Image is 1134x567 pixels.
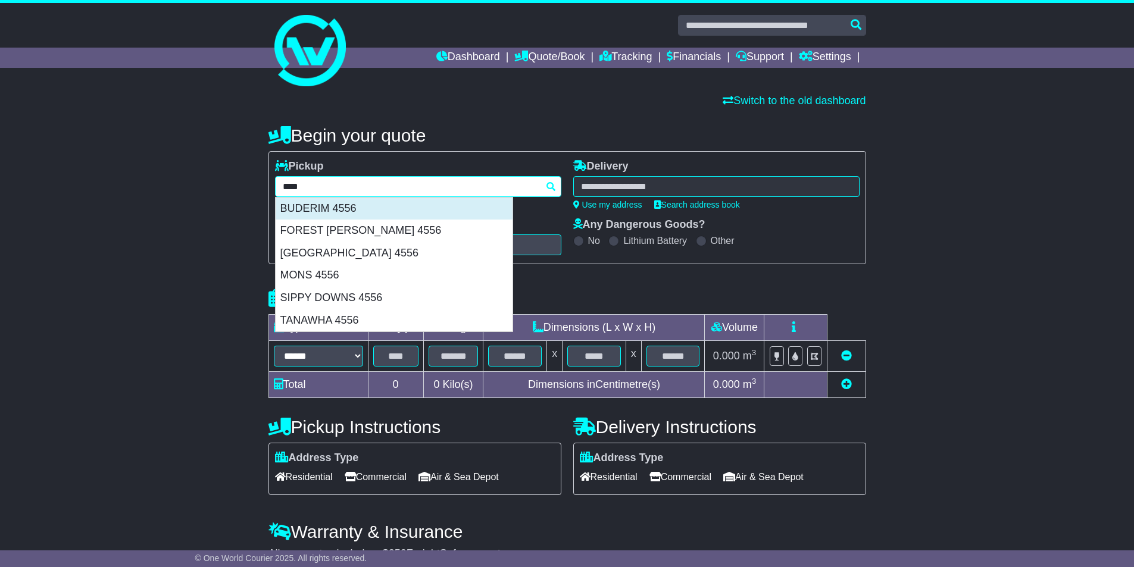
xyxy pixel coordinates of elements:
label: Other [711,235,735,246]
td: x [547,341,563,372]
td: Dimensions (L x W x H) [483,315,705,341]
span: m [743,350,757,362]
a: Financials [667,48,721,68]
span: 0 [433,378,439,390]
span: Residential [580,468,638,486]
span: Commercial [649,468,711,486]
span: © One World Courier 2025. All rights reserved. [195,553,367,563]
typeahead: Please provide city [275,176,561,197]
span: Commercial [345,468,407,486]
td: Kilo(s) [423,372,483,398]
span: 0.000 [713,350,740,362]
td: Total [268,372,368,398]
div: All our quotes include a $ FreightSafe warranty. [268,547,866,560]
td: 0 [368,372,423,398]
span: Air & Sea Depot [418,468,499,486]
a: Settings [799,48,851,68]
td: Type [268,315,368,341]
span: 250 [389,547,407,559]
sup: 3 [752,348,757,357]
a: Support [736,48,784,68]
div: BUDERIM 4556 [276,198,513,220]
h4: Pickup Instructions [268,417,561,437]
a: Remove this item [841,350,852,362]
h4: Warranty & Insurance [268,522,866,541]
a: Switch to the old dashboard [723,95,866,106]
span: Residential [275,468,333,486]
div: MONS 4556 [276,264,513,287]
span: Air & Sea Depot [723,468,804,486]
span: m [743,378,757,390]
span: 0.000 [713,378,740,390]
div: FOREST [PERSON_NAME] 4556 [276,220,513,242]
label: Address Type [580,452,664,465]
h4: Begin your quote [268,126,866,145]
label: Delivery [573,160,629,173]
label: Lithium Battery [623,235,687,246]
h4: Delivery Instructions [573,417,866,437]
label: Address Type [275,452,359,465]
label: Pickup [275,160,324,173]
div: TANAWHA 4556 [276,309,513,332]
label: Any Dangerous Goods? [573,218,705,231]
a: Quote/Book [514,48,585,68]
a: Add new item [841,378,852,390]
a: Dashboard [436,48,500,68]
td: Dimensions in Centimetre(s) [483,372,705,398]
td: x [626,341,641,372]
h4: Package details | [268,289,418,308]
a: Use my address [573,200,642,209]
sup: 3 [752,377,757,386]
div: [GEOGRAPHIC_DATA] 4556 [276,242,513,265]
div: SIPPY DOWNS 4556 [276,287,513,309]
label: No [588,235,600,246]
a: Tracking [599,48,652,68]
td: Volume [705,315,764,341]
a: Search address book [654,200,740,209]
